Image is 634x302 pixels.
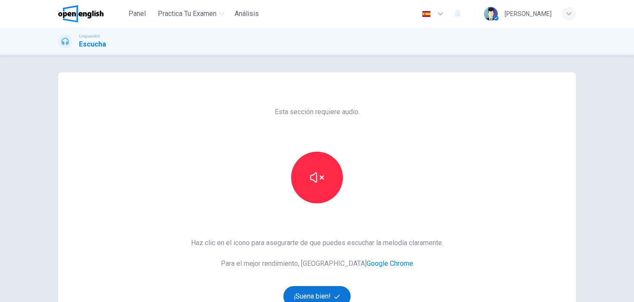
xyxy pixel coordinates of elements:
a: Google Chrome [367,259,413,268]
img: OpenEnglish logo [58,5,104,22]
div: [PERSON_NAME] [505,9,552,19]
button: Practica tu examen [154,6,228,22]
h1: Escucha [79,39,106,50]
img: Profile picture [484,7,498,21]
a: OpenEnglish logo [58,5,123,22]
span: Panel [129,9,146,19]
span: Haz clic en el icono para asegurarte de que puedes escuchar la melodía claramente. [191,238,443,248]
span: Para el mejor rendimiento, [GEOGRAPHIC_DATA] [191,258,443,269]
button: Panel [123,6,151,22]
span: Practica tu examen [158,9,217,19]
img: es [421,11,432,17]
span: Esta sección requiere audio. [275,107,360,117]
span: Análisis [235,9,259,19]
span: Linguaskill [79,33,100,39]
button: Análisis [231,6,262,22]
